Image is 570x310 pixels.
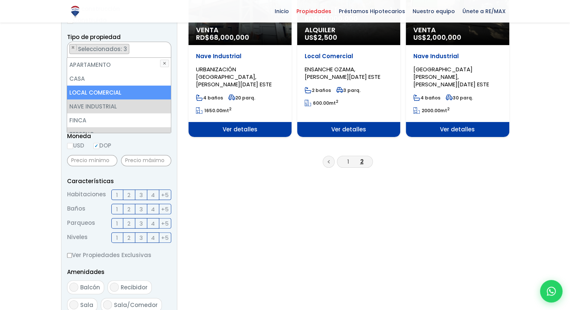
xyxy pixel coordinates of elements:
label: DOP [93,141,111,150]
span: 2 [127,205,130,214]
span: 30 parq. [446,95,473,101]
span: 68,000,000 [209,33,249,42]
span: Baños [67,204,85,214]
span: 2,500 [318,33,337,42]
span: 1 [116,233,118,242]
span: mt [413,107,450,114]
span: 3 [139,219,143,228]
span: RD$ [196,33,249,42]
span: 1 [116,190,118,200]
span: [GEOGRAPHIC_DATA][PERSON_NAME], [PERSON_NAME][DATE] ESTE [413,65,489,88]
span: 3 [139,190,143,200]
span: US$ [413,33,461,42]
span: 2 [127,190,130,200]
input: DOP [93,143,99,149]
span: Venta [413,26,501,34]
sup: 2 [229,106,232,112]
span: 1650.00 [204,107,222,114]
span: 20 parq. [228,95,255,101]
span: +5 [161,219,169,228]
span: US$ [305,33,337,42]
label: USD [67,141,84,150]
span: 1 [116,205,118,214]
span: Sala/Comedor [114,301,158,309]
span: 2 baños [305,87,331,93]
span: 4 [151,219,155,228]
span: 2 [127,233,130,242]
input: Balcón [69,283,78,292]
sup: 2 [447,106,450,112]
span: × [71,44,75,51]
span: Únete a RE/MAX [459,6,509,17]
li: NAVE INDUSTRIAL [67,99,171,113]
span: 1 [116,219,118,228]
li: LOCAL COMERCIAL [69,44,129,54]
span: Balcón [80,283,100,291]
li: LOCAL COMERCIAL [67,86,171,99]
input: Recibidor [110,283,119,292]
p: Local Comercial [305,53,393,60]
p: Nave Industrial [196,53,284,60]
span: 3 [139,233,143,242]
p: Características [67,176,171,186]
span: 2000.00 [422,107,440,114]
textarea: Search [67,42,72,58]
span: Ver detalles [297,122,400,137]
span: Ver detalles [189,122,292,137]
span: Parqueos [67,218,95,229]
span: +5 [161,233,169,242]
span: Sala [80,301,93,309]
span: +5 [161,205,169,214]
span: Alquiler [305,26,393,34]
span: 3 parq. [336,87,361,93]
button: Remove all items [163,44,167,51]
span: ENSANCHE OZAMA, [PERSON_NAME][DATE] ESTE [305,65,380,81]
span: 4 baños [413,95,440,101]
span: Propiedades [293,6,335,17]
span: Préstamos Hipotecarios [335,6,409,17]
label: Ver Propiedades Exclusivas [67,250,171,260]
input: Precio máximo [121,155,171,166]
span: 2 [127,219,130,228]
span: Tipo de propiedad [67,33,121,41]
span: Ver detalles [406,122,509,137]
input: Ver Propiedades Exclusivas [67,253,72,258]
span: × [163,44,167,51]
span: Niveles [67,232,88,243]
span: Recibidor [121,283,148,291]
span: 4 baños [196,95,223,101]
input: Sala [69,300,78,309]
span: URBANIZACIÓN [GEOGRAPHIC_DATA], [PERSON_NAME][DATE] ESTE [196,65,272,88]
img: Logo de REMAX [69,5,82,18]
li: APARTAMENTO [67,58,171,72]
input: Sala/Comedor [103,300,112,309]
li: CASA [67,72,171,86]
span: Inicio [271,6,293,17]
p: Amenidades [67,267,171,277]
span: mt [196,107,232,114]
span: Nuestro equipo [409,6,459,17]
span: Moneda [67,131,171,141]
span: 4 [151,205,155,214]
span: Habitaciones [67,190,106,200]
p: Nave Industrial [413,53,501,60]
span: 2,000,000 [426,33,461,42]
li: FINCA [67,113,171,127]
span: mt [305,100,338,106]
span: 4 [151,233,155,242]
input: Precio mínimo [67,155,117,166]
a: 2 [360,158,364,166]
li: TERRENO [67,127,171,141]
sup: 2 [336,99,338,104]
span: Seleccionados: 3 [77,45,129,53]
input: USD [67,143,73,149]
span: 4 [151,190,155,200]
a: 1 [347,158,349,166]
span: +5 [161,190,169,200]
button: Remove item [70,44,77,51]
button: ✕ [160,60,169,67]
span: Venta [196,26,284,34]
span: 3 [139,205,143,214]
span: 600.00 [313,100,329,106]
